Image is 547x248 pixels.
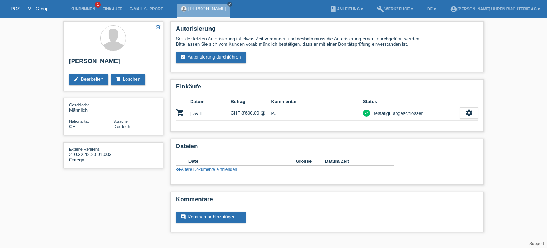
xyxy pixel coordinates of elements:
th: Datum [190,97,231,106]
a: commentKommentar hinzufügen ... [176,212,246,223]
th: Betrag [231,97,271,106]
th: Datum/Zeit [325,157,384,166]
i: book [330,6,337,13]
div: Bestätigt, abgeschlossen [370,110,424,117]
a: Kund*innen [67,7,99,11]
i: visibility [176,167,181,172]
td: PJ [271,106,363,121]
a: assignment_turned_inAutorisierung durchführen [176,52,246,63]
div: 210.32.42.20.01.003 Omega [69,146,113,162]
i: star_border [155,23,161,30]
h2: Dateien [176,143,478,153]
span: Nationalität [69,119,89,123]
span: Sprache [113,119,128,123]
i: comment [180,214,186,220]
h2: [PERSON_NAME] [69,58,157,69]
i: account_circle [450,6,457,13]
i: 24 Raten [260,111,266,116]
h2: Einkäufe [176,83,478,94]
h2: Kommentare [176,196,478,207]
i: POSP00025410 [176,108,184,117]
a: deleteLöschen [111,74,145,85]
th: Status [363,97,460,106]
th: Grösse [296,157,325,166]
h2: Autorisierung [176,25,478,36]
i: close [228,2,231,6]
i: edit [73,76,79,82]
a: account_circle[PERSON_NAME] Uhren Bijouterie AG ▾ [447,7,543,11]
div: Seit der letzten Autorisierung ist etwas Zeit vergangen und deshalb muss die Autorisierung erneut... [176,36,478,47]
i: build [377,6,384,13]
span: Geschlecht [69,103,89,107]
a: close [227,2,232,7]
a: editBearbeiten [69,74,108,85]
a: bookAnleitung ▾ [326,7,366,11]
a: E-Mail Support [126,7,167,11]
span: Deutsch [113,124,130,129]
td: [DATE] [190,106,231,121]
a: Einkäufe [99,7,126,11]
a: [PERSON_NAME] [188,6,226,11]
a: Support [529,241,544,246]
a: buildWerkzeuge ▾ [374,7,417,11]
span: 1 [95,2,101,8]
a: POS — MF Group [11,6,48,11]
i: settings [465,109,473,117]
td: CHF 3'600.00 [231,106,271,121]
th: Datei [188,157,296,166]
i: delete [115,76,121,82]
a: visibilityÄltere Dokumente einblenden [176,167,237,172]
span: Schweiz [69,124,76,129]
a: DE ▾ [424,7,439,11]
a: star_border [155,23,161,31]
span: Externe Referenz [69,147,100,151]
th: Kommentar [271,97,363,106]
div: Männlich [69,102,113,113]
i: check [364,110,369,115]
i: assignment_turned_in [180,54,186,60]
